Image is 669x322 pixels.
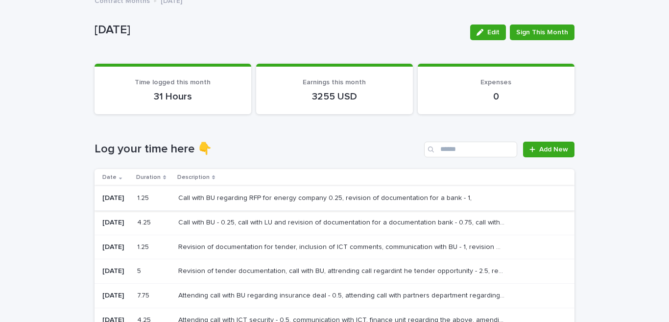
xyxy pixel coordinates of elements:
[539,146,568,153] span: Add New
[178,265,507,275] p: Revision of tender documentation, call with BU, attrending call regardint he tender opportunity -...
[523,142,574,157] a: Add New
[480,79,511,86] span: Expenses
[137,217,153,227] p: 4.25
[95,284,574,308] tr: [DATE]7.757.75 Attending call with BU regarding insurance deal - 0.5, attending call with partner...
[135,79,211,86] span: Time logged this month
[137,265,143,275] p: 5
[178,241,507,251] p: Revision of documentation for tender, inclusion of ICT comments, communication with BU - 1, revis...
[516,27,568,37] span: Sign This Month
[137,290,151,300] p: 7.75
[95,210,574,235] tr: [DATE]4.254.25 Call with BU - 0.25, call with LU and revision of documentation for a documentatio...
[424,142,517,157] input: Search
[470,25,506,40] button: Edit
[178,217,507,227] p: Call with BU - 0.25, call with LU and revision of documentation for a documentation bank - 0.75, ...
[510,25,574,40] button: Sign This Month
[178,192,474,202] p: Call with BU regarding RFP for energy company 0.25, revision of documentation for a bank - 1,
[303,79,366,86] span: Earnings this month
[268,91,401,102] p: 3255 USD
[178,290,507,300] p: Attending call with BU regarding insurance deal - 0.5, attending call with partners department re...
[102,243,129,251] p: [DATE]
[136,172,161,183] p: Duration
[102,267,129,275] p: [DATE]
[430,91,563,102] p: 0
[102,194,129,202] p: [DATE]
[95,235,574,259] tr: [DATE]1.251.25 Revision of documentation for tender, inclusion of ICT comments, communication wit...
[102,172,117,183] p: Date
[95,259,574,284] tr: [DATE]55 Revision of tender documentation, call with BU, attrending call regardint he tender oppo...
[177,172,210,183] p: Description
[106,91,239,102] p: 31 Hours
[95,23,462,37] p: [DATE]
[137,192,151,202] p: 1.25
[102,292,129,300] p: [DATE]
[95,186,574,210] tr: [DATE]1.251.25 Call with BU regarding RFP for energy company 0.25, revision of documentation for ...
[487,29,500,36] span: Edit
[102,219,129,227] p: [DATE]
[137,241,151,251] p: 1.25
[95,142,420,156] h1: Log your time here 👇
